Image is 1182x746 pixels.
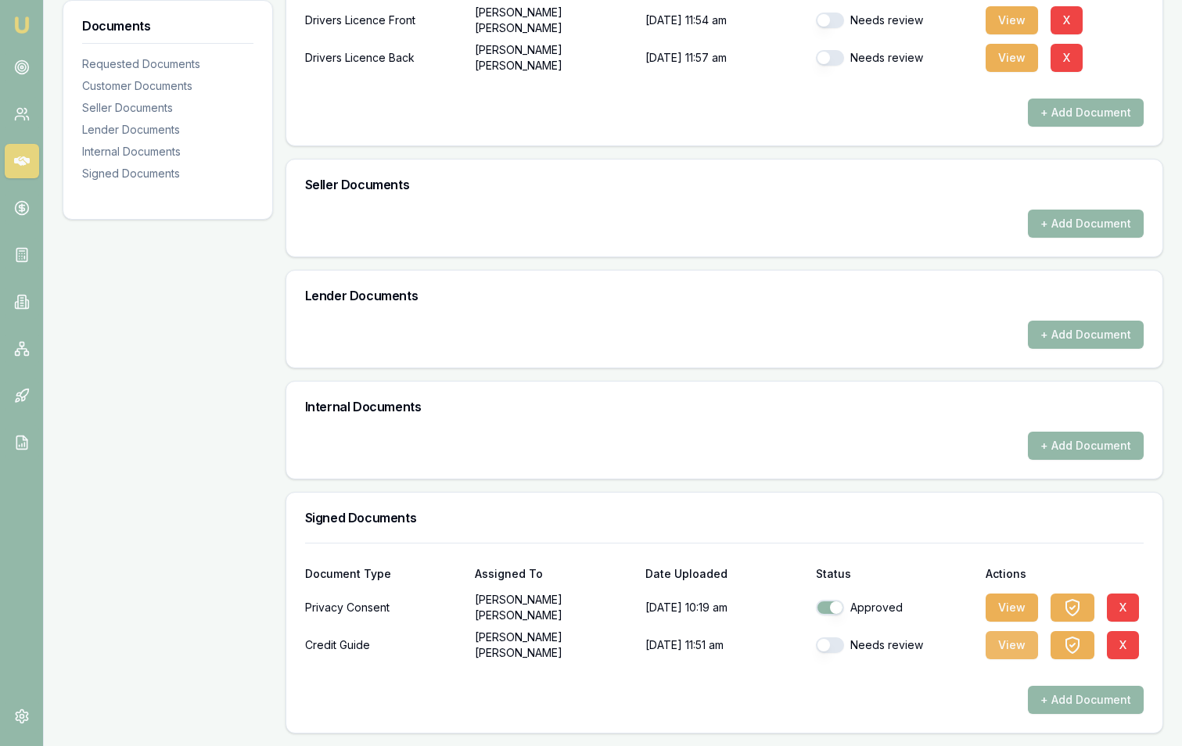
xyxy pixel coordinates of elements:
p: [DATE] 11:57 am [645,42,803,74]
div: Document Type [305,568,463,579]
p: [PERSON_NAME] [PERSON_NAME] [475,592,633,623]
div: Actions [986,568,1144,579]
p: [PERSON_NAME] [PERSON_NAME] [475,629,633,661]
p: [DATE] 11:51 am [645,629,803,661]
button: + Add Document [1028,99,1144,127]
div: Needs review [816,13,974,28]
img: emu-icon-u.png [13,16,31,34]
p: [PERSON_NAME] [PERSON_NAME] [475,42,633,74]
h3: Seller Documents [305,178,1144,191]
button: X [1051,44,1083,72]
h3: Signed Documents [305,511,1144,524]
div: Lender Documents [82,122,253,138]
h3: Internal Documents [305,400,1144,413]
div: Assigned To [475,568,633,579]
button: View [986,44,1038,72]
button: + Add Document [1028,686,1144,714]
button: View [986,594,1038,622]
p: [DATE] 11:54 am [645,5,803,36]
p: [DATE] 10:19 am [645,592,803,623]
div: Drivers Licence Front [305,5,463,36]
h3: Documents [82,20,253,32]
div: Drivers Licence Back [305,42,463,74]
button: X [1051,6,1083,34]
div: Seller Documents [82,100,253,116]
div: Date Uploaded [645,568,803,579]
p: [PERSON_NAME] [PERSON_NAME] [475,5,633,36]
div: Approved [816,600,974,615]
button: + Add Document [1028,432,1144,460]
div: Internal Documents [82,144,253,160]
button: + Add Document [1028,210,1144,238]
div: Status [816,568,974,579]
div: Signed Documents [82,166,253,181]
div: Requested Documents [82,56,253,72]
button: + Add Document [1028,321,1144,349]
div: Needs review [816,50,974,66]
h3: Lender Documents [305,289,1144,302]
button: X [1107,631,1139,659]
div: Credit Guide [305,629,463,661]
div: Customer Documents [82,78,253,94]
button: View [986,6,1038,34]
button: View [986,631,1038,659]
button: X [1107,594,1139,622]
div: Needs review [816,637,974,653]
div: Privacy Consent [305,592,463,623]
